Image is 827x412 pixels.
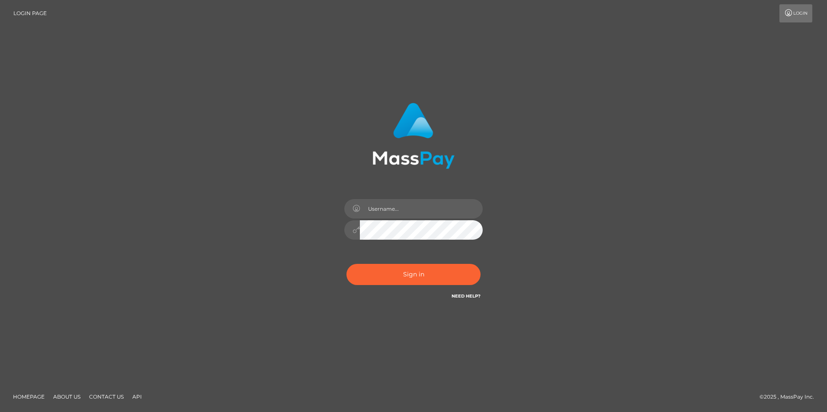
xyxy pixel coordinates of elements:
a: Need Help? [452,293,481,299]
a: Homepage [10,390,48,403]
button: Sign in [346,264,481,285]
a: Login Page [13,4,47,22]
a: About Us [50,390,84,403]
img: MassPay Login [372,103,455,169]
div: © 2025 , MassPay Inc. [760,392,821,402]
input: Username... [360,199,483,219]
a: API [129,390,145,403]
a: Contact Us [86,390,127,403]
a: Login [779,4,812,22]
